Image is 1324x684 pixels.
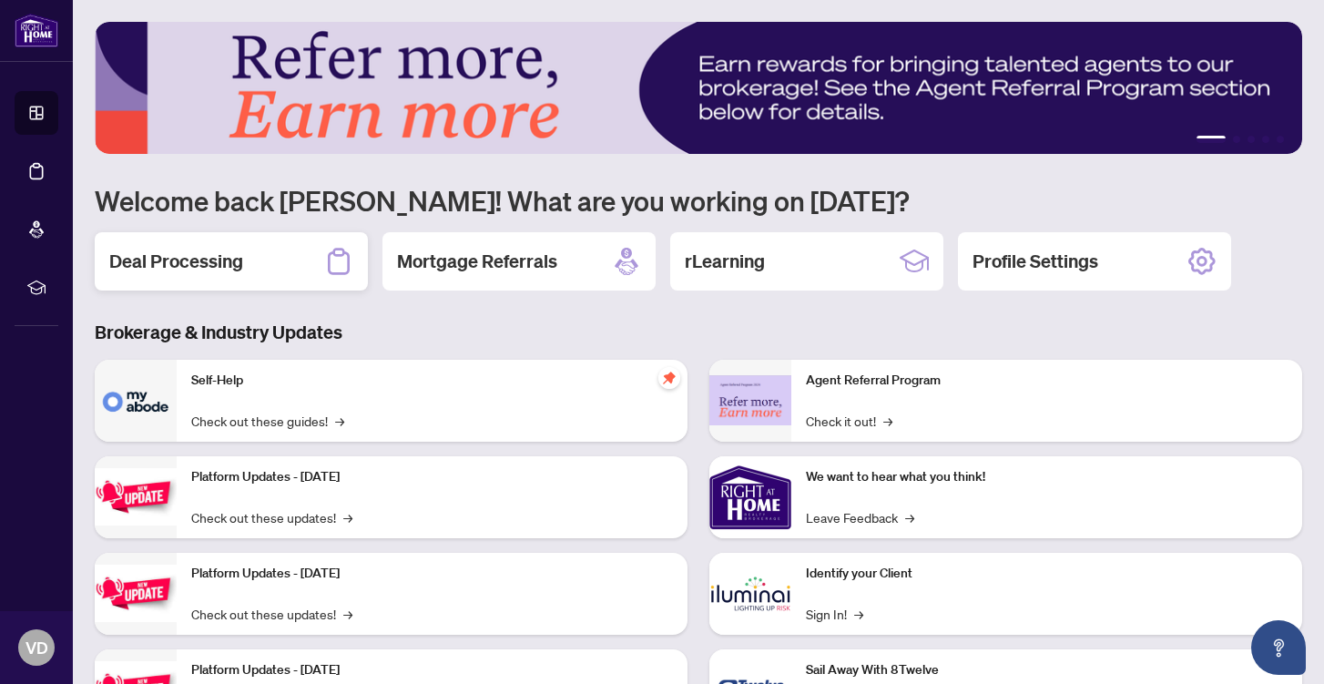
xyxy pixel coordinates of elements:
[709,553,791,635] img: Identify your Client
[1233,136,1240,143] button: 2
[1248,136,1255,143] button: 3
[709,456,791,538] img: We want to hear what you think!
[973,249,1098,274] h2: Profile Settings
[191,660,673,680] p: Platform Updates - [DATE]
[191,467,673,487] p: Platform Updates - [DATE]
[343,507,352,527] span: →
[15,14,58,47] img: logo
[191,564,673,584] p: Platform Updates - [DATE]
[191,411,344,431] a: Check out these guides!→
[806,507,914,527] a: Leave Feedback→
[343,604,352,624] span: →
[191,371,673,391] p: Self-Help
[1262,136,1269,143] button: 4
[109,249,243,274] h2: Deal Processing
[854,604,863,624] span: →
[1197,136,1226,143] button: 1
[397,249,557,274] h2: Mortgage Referrals
[905,507,914,527] span: →
[658,367,680,389] span: pushpin
[95,565,177,622] img: Platform Updates - July 8, 2025
[191,604,352,624] a: Check out these updates!→
[806,411,892,431] a: Check it out!→
[1277,136,1284,143] button: 5
[95,183,1302,218] h1: Welcome back [PERSON_NAME]! What are you working on [DATE]?
[25,635,48,660] span: VD
[883,411,892,431] span: →
[335,411,344,431] span: →
[95,22,1302,154] img: Slide 0
[191,507,352,527] a: Check out these updates!→
[685,249,765,274] h2: rLearning
[95,468,177,526] img: Platform Updates - July 21, 2025
[806,371,1288,391] p: Agent Referral Program
[1251,620,1306,675] button: Open asap
[95,360,177,442] img: Self-Help
[806,467,1288,487] p: We want to hear what you think!
[95,320,1302,345] h3: Brokerage & Industry Updates
[806,564,1288,584] p: Identify your Client
[806,660,1288,680] p: Sail Away With 8Twelve
[806,604,863,624] a: Sign In!→
[709,375,791,425] img: Agent Referral Program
